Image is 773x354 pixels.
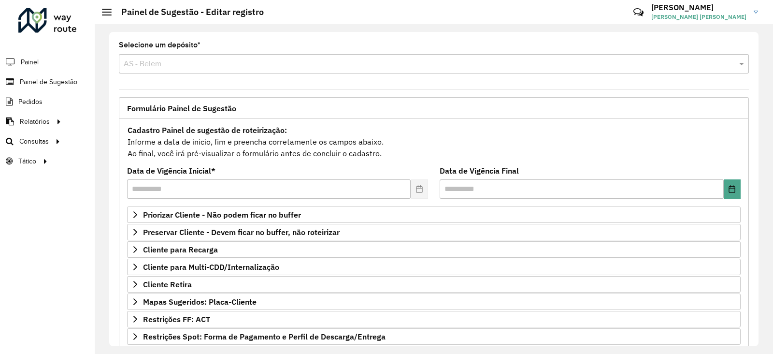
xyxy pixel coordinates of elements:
[724,179,741,199] button: Choose Date
[143,280,192,288] span: Cliente Retira
[143,298,257,306] span: Mapas Sugeridos: Placa-Cliente
[143,246,218,253] span: Cliente para Recarga
[19,136,49,147] span: Consultas
[127,311,741,327] a: Restrições FF: ACT
[143,333,386,340] span: Restrições Spot: Forma de Pagamento e Perfil de Descarga/Entrega
[127,224,741,240] a: Preservar Cliente - Devem ficar no buffer, não roteirizar
[128,125,287,135] strong: Cadastro Painel de sugestão de roteirização:
[119,39,200,51] label: Selecione um depósito
[127,124,741,160] div: Informe a data de inicio, fim e preencha corretamente os campos abaixo. Ao final, você irá pré-vi...
[112,7,264,17] h2: Painel de Sugestão - Editar registro
[20,117,50,127] span: Relatórios
[127,165,215,177] label: Data de Vigência Inicial
[440,165,519,177] label: Data de Vigência Final
[127,104,236,112] span: Formulário Painel de Sugestão
[143,211,301,219] span: Priorizar Cliente - Não podem ficar no buffer
[18,97,43,107] span: Pedidos
[18,156,36,166] span: Tático
[127,328,741,345] a: Restrições Spot: Forma de Pagamento e Perfil de Descarga/Entrega
[21,57,39,67] span: Painel
[651,3,746,12] h3: [PERSON_NAME]
[127,259,741,275] a: Cliente para Multi-CDD/Internalização
[143,315,210,323] span: Restrições FF: ACT
[127,294,741,310] a: Mapas Sugeridos: Placa-Cliente
[143,228,340,236] span: Preservar Cliente - Devem ficar no buffer, não roteirizar
[628,2,649,23] a: Contato Rápido
[143,263,279,271] span: Cliente para Multi-CDD/Internalização
[127,276,741,293] a: Cliente Retira
[127,241,741,258] a: Cliente para Recarga
[651,13,746,21] span: [PERSON_NAME] [PERSON_NAME]
[20,77,77,87] span: Painel de Sugestão
[127,206,741,223] a: Priorizar Cliente - Não podem ficar no buffer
